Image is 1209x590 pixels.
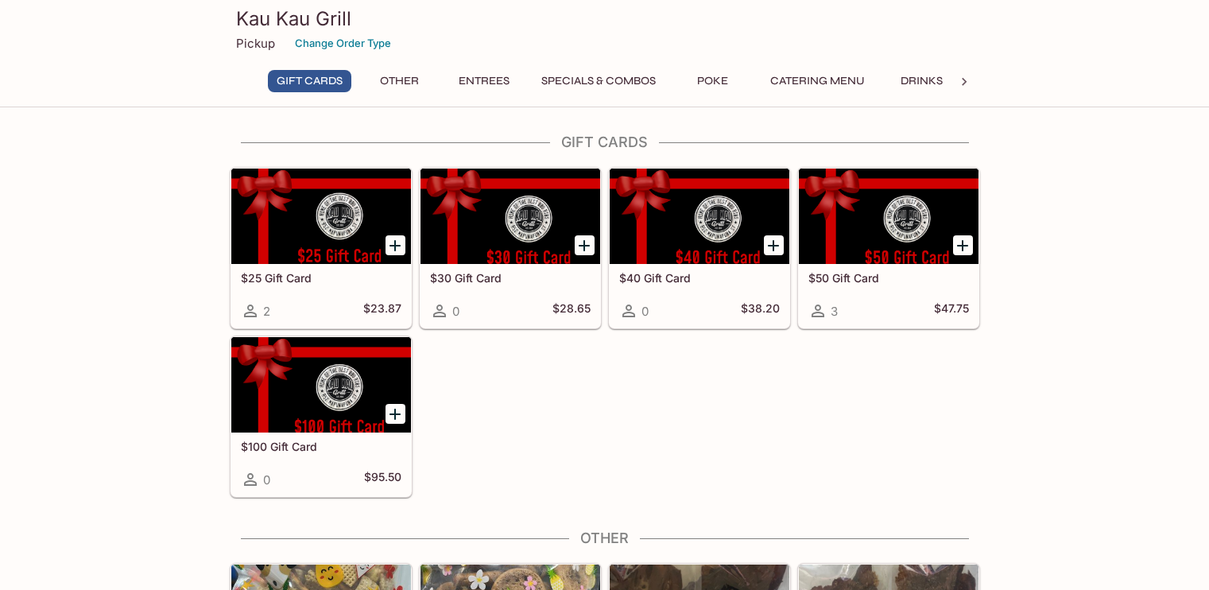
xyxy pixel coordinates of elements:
[610,169,789,264] div: $40 Gift Card
[231,169,411,264] div: $25 Gift Card
[236,36,275,51] p: Pickup
[934,301,969,320] h5: $47.75
[741,301,780,320] h5: $38.20
[533,70,665,92] button: Specials & Combos
[364,70,436,92] button: Other
[764,235,784,255] button: Add $40 Gift Card
[288,31,398,56] button: Change Order Type
[641,304,649,319] span: 0
[619,271,780,285] h5: $40 Gift Card
[831,304,838,319] span: 3
[552,301,591,320] h5: $28.65
[808,271,969,285] h5: $50 Gift Card
[230,530,980,547] h4: Other
[448,70,520,92] button: Entrees
[241,440,401,453] h5: $100 Gift Card
[420,169,600,264] div: $30 Gift Card
[364,470,401,489] h5: $95.50
[241,271,401,285] h5: $25 Gift Card
[452,304,459,319] span: 0
[677,70,749,92] button: Poke
[231,336,412,497] a: $100 Gift Card0$95.50
[761,70,874,92] button: Catering Menu
[386,404,405,424] button: Add $100 Gift Card
[268,70,351,92] button: Gift Cards
[263,472,270,487] span: 0
[798,168,979,328] a: $50 Gift Card3$47.75
[386,235,405,255] button: Add $25 Gift Card
[575,235,595,255] button: Add $30 Gift Card
[230,134,980,151] h4: Gift Cards
[799,169,978,264] div: $50 Gift Card
[363,301,401,320] h5: $23.87
[609,168,790,328] a: $40 Gift Card0$38.20
[886,70,958,92] button: Drinks
[953,235,973,255] button: Add $50 Gift Card
[420,168,601,328] a: $30 Gift Card0$28.65
[231,337,411,433] div: $100 Gift Card
[430,271,591,285] h5: $30 Gift Card
[263,304,270,319] span: 2
[231,168,412,328] a: $25 Gift Card2$23.87
[236,6,974,31] h3: Kau Kau Grill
